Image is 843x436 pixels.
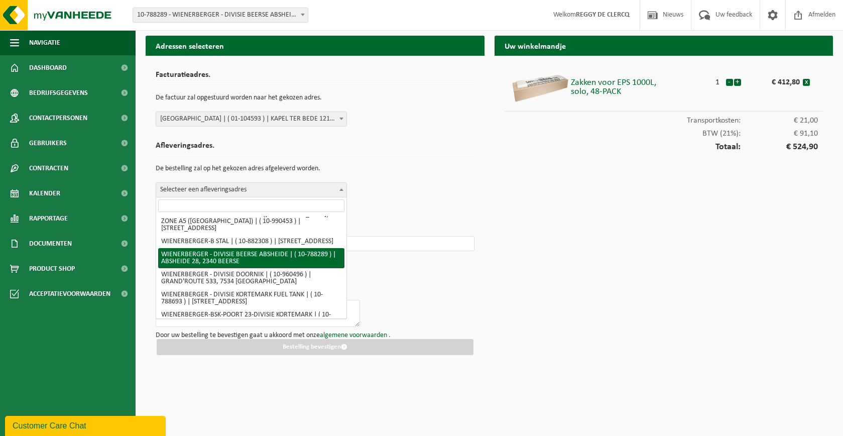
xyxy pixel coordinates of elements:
[133,8,308,23] span: 10-788289 - WIENERBERGER - DIVISIE BEERSE ABSHEIDE - BEERSE
[156,160,474,177] p: De bestelling zal op het gekozen adres afgeleverd worden.
[5,414,168,436] iframe: chat widget
[156,112,347,127] span: WIENERBERGER NV | ( 01-104593 ) | KAPEL TER BEDE 121, 8500 KORTRIJK | 0448.850.870
[29,206,68,231] span: Rapportage
[803,79,810,86] button: x
[29,131,67,156] span: Gebruikers
[146,36,485,55] h2: Adressen selecteren
[576,11,630,19] strong: REGGY DE CLERCQ
[158,235,344,248] li: WIENERBERGER-B STAL | ( 10-882308 ) | [STREET_ADDRESS]
[510,73,570,103] img: 01-001076
[156,182,347,197] span: Selecteer een afleveringsadres
[29,156,68,181] span: Contracten
[158,268,344,288] li: WIENERBERGER - DIVISIE DOORNIK | ( 10-960496 ) | GRAND'ROUTE 533, 7534 [GEOGRAPHIC_DATA]
[29,105,87,131] span: Contactpersonen
[726,79,733,86] button: -
[505,138,823,152] div: Totaal:
[29,30,60,55] span: Navigatie
[734,79,741,86] button: +
[156,332,474,339] p: Door uw bestelling te bevestigen gaat u akkoord met onze
[29,55,67,80] span: Dashboard
[156,112,346,126] span: WIENERBERGER NV | ( 01-104593 ) | KAPEL TER BEDE 121, 8500 KORTRIJK | 0448.850.870
[320,332,391,339] a: algemene voorwaarden .
[505,112,823,125] div: Transportkosten:
[29,256,75,281] span: Product Shop
[158,288,344,308] li: WIENERBERGER - DIVISIE KORTEMARK FUEL TANK | ( 10-788693 ) | [STREET_ADDRESS]
[741,130,818,138] span: € 91,10
[495,36,833,55] h2: Uw winkelmandje
[29,231,72,256] span: Documenten
[156,71,474,84] h2: Facturatieadres.
[156,89,474,106] p: De factuur zal opgestuurd worden naar het gekozen adres.
[741,143,818,152] span: € 524,90
[29,181,60,206] span: Kalender
[756,73,802,86] div: € 412,80
[158,248,344,268] li: WIENERBERGER - DIVISIE BEERSE ABSHEIDE | ( 10-788289 ) | ABSHEIDE 28, 2340 BEERSE
[158,308,344,329] li: WIENERBERGER-BSK-POORT 23-DIVISIE KORTEMARK | ( 10-892839 ) | [STREET_ADDRESS]
[156,142,474,155] h2: Afleveringsadres.
[133,8,308,22] span: 10-788289 - WIENERBERGER - DIVISIE BEERSE ABSHEIDE - BEERSE
[29,80,88,105] span: Bedrijfsgegevens
[29,281,110,306] span: Acceptatievoorwaarden
[571,73,710,96] div: Zakken voor EPS 1000L, solo, 48-PACK
[158,208,344,235] li: WIENERBERGER - DIVISIE AALBEKE ([GEOGRAPHIC_DATA]) - ZONE A5 ([GEOGRAPHIC_DATA]) | ( 10-990453 ) ...
[710,73,726,86] div: 1
[505,125,823,138] div: BTW (21%):
[157,339,473,355] button: Bestelling bevestigen
[156,183,346,197] span: Selecteer een afleveringsadres
[741,117,818,125] span: € 21,00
